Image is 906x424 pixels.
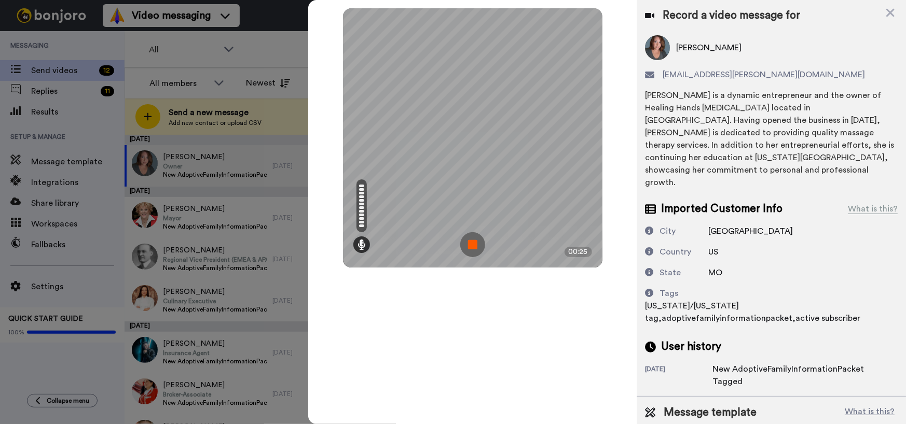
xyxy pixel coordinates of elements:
div: Country [660,246,691,258]
span: US [708,248,718,256]
div: [PERSON_NAME] is a dynamic entrepreneur and the owner of Healing Hands [MEDICAL_DATA] located in ... [645,89,898,189]
span: [GEOGRAPHIC_DATA] [708,227,793,235]
div: City [660,225,676,237]
div: State [660,266,681,279]
div: New AdoptiveFamilyInformationPacket Tagged [712,363,878,388]
div: [DATE] [645,365,712,388]
span: [EMAIL_ADDRESS][PERSON_NAME][DOMAIN_NAME] [663,68,865,81]
div: What is this? [848,203,898,215]
span: Imported Customer Info [661,201,783,217]
span: User history [661,339,721,355]
button: What is this? [842,405,898,420]
div: Tags [660,287,678,300]
div: 00:25 [565,247,592,257]
img: ic_record_stop.svg [460,232,485,257]
span: MO [708,268,722,277]
span: Message template [664,405,757,420]
span: [US_STATE]/[US_STATE] tag,adoptivefamilyinformationpacket,active subscriber [645,302,860,322]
